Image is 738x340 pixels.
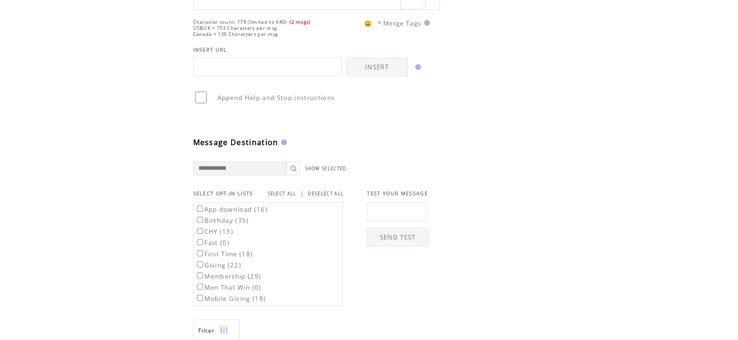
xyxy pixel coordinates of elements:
[217,93,335,102] span: Append Help and Stop instructions
[195,261,242,269] label: Giving (22)
[197,228,203,234] input: CHY (13)
[193,190,253,197] span: SELECT OPT-IN LISTS
[197,250,203,256] input: First Time (18)
[197,206,203,212] input: App download (16)
[290,19,311,25] span: (2 msgs)
[308,191,344,197] a: DESELECT ALL
[193,19,287,25] span: Character count: 179 (limited to 640)
[346,58,408,76] a: INSERT
[195,272,262,280] label: Membership (29)
[197,295,203,301] input: Mobile Giving (18)
[378,19,421,27] span: * Merge Tags
[421,20,430,26] img: help.gif
[195,283,262,292] label: Men That Win (0)
[197,284,203,290] input: Men That Win (0)
[413,64,421,70] img: help.gif
[193,25,278,31] span: US&UK = 153 Characters per msg
[278,140,287,145] img: help.gif
[197,217,203,223] input: Birthday (35)
[195,227,234,236] label: CHY (13)
[300,189,304,198] span: |
[198,327,215,334] span: Show filters
[193,137,278,147] span: Message Destination
[197,261,203,267] input: Giving (22)
[195,250,253,258] label: First Time (18)
[193,31,278,37] span: Canada = 136 Characters per msg
[268,191,297,197] a: SELECT ALL
[367,228,428,247] a: SEND TEST
[364,19,372,27] span: 😀
[197,239,203,245] input: Fast (0)
[195,294,266,303] label: Mobile Giving (18)
[195,216,249,225] label: Birthday (35)
[195,205,268,213] label: App download (16)
[305,166,347,172] a: SHOW SELECTED
[197,273,203,279] input: Membership (29)
[367,190,428,197] span: TEST YOUR MESSAGE
[195,239,230,247] label: Fast (0)
[193,47,227,53] span: INSERT URL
